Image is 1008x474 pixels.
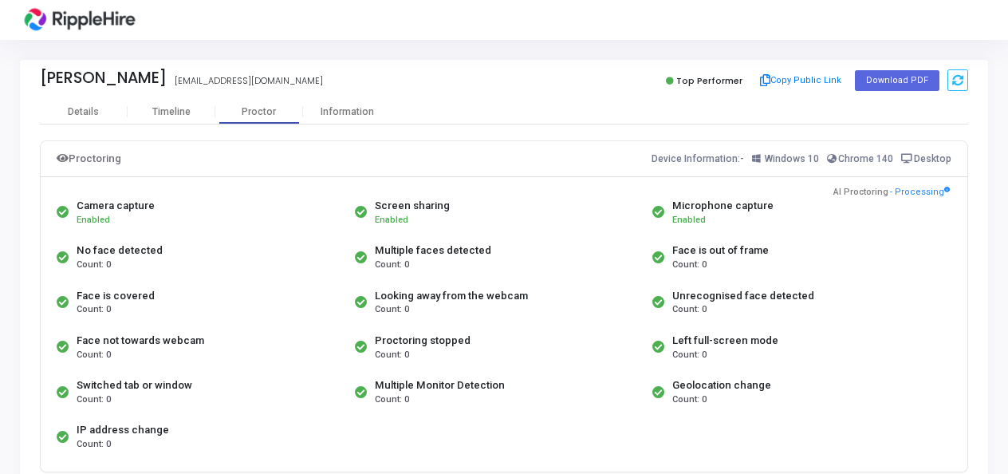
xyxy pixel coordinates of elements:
[77,393,111,407] span: Count: 0
[77,349,111,362] span: Count: 0
[672,333,778,349] div: Left full-screen mode
[68,106,99,118] div: Details
[375,198,450,214] div: Screen sharing
[914,153,951,164] span: Desktop
[765,153,819,164] span: Windows 10
[20,4,140,36] img: logo
[303,106,391,118] div: Information
[77,303,111,317] span: Count: 0
[152,106,191,118] div: Timeline
[77,198,155,214] div: Camera capture
[175,74,323,88] div: [EMAIL_ADDRESS][DOMAIN_NAME]
[672,288,814,304] div: Unrecognised face detected
[77,422,169,438] div: IP address change
[375,393,409,407] span: Count: 0
[215,106,303,118] div: Proctor
[833,186,888,199] span: AI Proctoring
[40,69,167,87] div: [PERSON_NAME]
[375,333,471,349] div: Proctoring stopped
[375,259,409,272] span: Count: 0
[77,243,163,259] div: No face detected
[672,303,707,317] span: Count: 0
[77,438,111,452] span: Count: 0
[755,69,847,93] button: Copy Public Link
[375,349,409,362] span: Count: 0
[672,393,707,407] span: Count: 0
[672,349,707,362] span: Count: 0
[77,288,155,304] div: Face is covered
[77,377,192,393] div: Switched tab or window
[838,153,893,164] span: Chrome 140
[855,70,939,91] button: Download PDF
[57,149,121,168] div: Proctoring
[77,259,111,272] span: Count: 0
[890,186,950,199] span: - Processing
[652,149,952,168] div: Device Information:-
[672,198,774,214] div: Microphone capture
[375,288,528,304] div: Looking away from the webcam
[375,303,409,317] span: Count: 0
[672,243,769,259] div: Face is out of frame
[77,333,204,349] div: Face not towards webcam
[672,215,706,225] span: Enabled
[375,215,408,225] span: Enabled
[672,259,707,272] span: Count: 0
[77,215,110,225] span: Enabled
[672,377,771,393] div: Geolocation change
[676,74,742,87] span: Top Performer
[375,243,491,259] div: Multiple faces detected
[375,377,505,393] div: Multiple Monitor Detection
